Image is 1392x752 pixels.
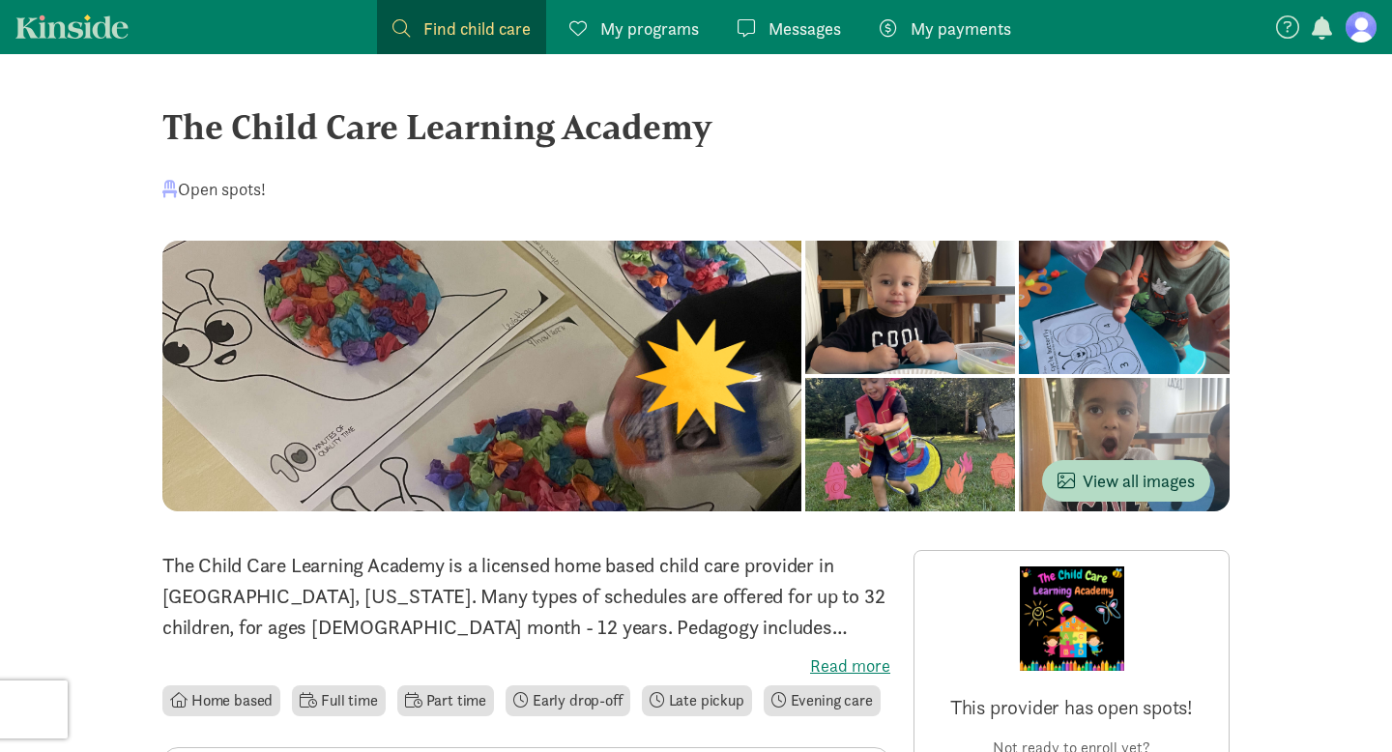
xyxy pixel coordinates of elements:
span: View all images [1058,468,1195,494]
li: Early drop-off [506,685,630,716]
span: My payments [911,15,1011,42]
div: The Child Care Learning Academy [162,101,1230,153]
label: Read more [162,654,890,678]
li: Home based [162,685,280,716]
span: My programs [600,15,699,42]
a: Kinside [15,14,129,39]
button: View all images [1042,460,1210,502]
div: Open spots! [162,176,266,202]
span: Messages [768,15,841,42]
li: Late pickup [642,685,752,716]
li: Full time [292,685,385,716]
p: The Child Care Learning Academy is a licensed home based child care provider in [GEOGRAPHIC_DATA]... [162,550,890,643]
p: This provider has open spots! [930,694,1213,721]
img: Provider logo [1020,566,1124,671]
li: Part time [397,685,494,716]
span: Find child care [423,15,531,42]
li: Evening care [764,685,881,716]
